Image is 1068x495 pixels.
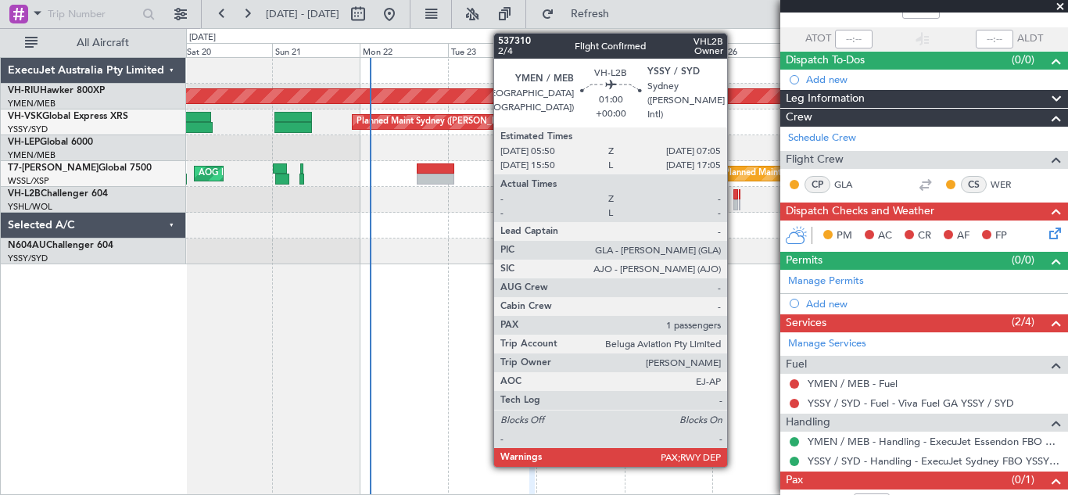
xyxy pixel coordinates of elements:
[1012,472,1034,488] span: (0/1)
[8,175,49,187] a: WSSL/XSP
[48,2,138,26] input: Trip Number
[918,228,931,244] span: CR
[788,274,864,289] a: Manage Permits
[8,112,128,121] a: VH-VSKGlobal Express XRS
[17,30,170,56] button: All Aircraft
[786,472,803,490] span: Pax
[786,414,830,432] span: Handling
[837,228,852,244] span: PM
[8,189,41,199] span: VH-L2B
[1012,314,1034,330] span: (2/4)
[1017,31,1043,47] span: ALDT
[534,2,628,27] button: Refresh
[8,163,99,173] span: T7-[PERSON_NAME]
[41,38,165,48] span: All Aircraft
[808,377,898,390] a: YMEN / MEB - Fuel
[808,435,1060,448] a: YMEN / MEB - Handling - ExecuJet Essendon FBO YMEN / MEB
[805,31,831,47] span: ATOT
[806,297,1060,310] div: Add new
[878,228,892,244] span: AC
[8,163,152,173] a: T7-[PERSON_NAME]Global 7500
[8,149,56,161] a: YMEN/MEB
[8,201,52,213] a: YSHL/WOL
[189,31,216,45] div: [DATE]
[957,228,969,244] span: AF
[184,43,272,57] div: Sat 20
[360,43,448,57] div: Mon 22
[995,228,1007,244] span: FP
[625,43,713,57] div: Thu 25
[788,336,866,352] a: Manage Services
[536,43,625,57] div: Wed 24
[266,7,339,21] span: [DATE] - [DATE]
[786,109,812,127] span: Crew
[788,131,856,146] a: Schedule Crew
[199,162,371,185] div: AOG Maint [GEOGRAPHIC_DATA] (Seletar)
[786,52,865,70] span: Dispatch To-Dos
[786,151,844,169] span: Flight Crew
[8,124,48,135] a: YSSY/SYD
[8,112,42,121] span: VH-VSK
[8,241,46,250] span: N604AU
[808,396,1014,410] a: YSSY / SYD - Fuel - Viva Fuel GA YSSY / SYD
[808,454,1060,468] a: YSSY / SYD - Handling - ExecuJet Sydney FBO YSSY / SYD
[1012,252,1034,268] span: (0/0)
[991,178,1026,192] a: WER
[448,43,536,57] div: Tue 23
[961,176,987,193] div: CS
[724,162,908,185] div: Planned Maint [GEOGRAPHIC_DATA] (Seletar)
[8,189,108,199] a: VH-L2BChallenger 604
[786,203,934,221] span: Dispatch Checks and Weather
[8,86,105,95] a: VH-RIUHawker 800XP
[834,178,869,192] a: GLA
[8,98,56,109] a: YMEN/MEB
[1012,52,1034,68] span: (0/0)
[712,43,801,57] div: Fri 26
[786,252,823,270] span: Permits
[8,138,40,147] span: VH-LEP
[8,138,93,147] a: VH-LEPGlobal 6000
[8,253,48,264] a: YSSY/SYD
[272,43,360,57] div: Sun 21
[8,86,40,95] span: VH-RIU
[786,356,807,374] span: Fuel
[357,110,538,134] div: Planned Maint Sydney ([PERSON_NAME] Intl)
[786,90,865,108] span: Leg Information
[557,9,623,20] span: Refresh
[805,176,830,193] div: CP
[786,314,826,332] span: Services
[8,241,113,250] a: N604AUChallenger 604
[806,73,1060,86] div: Add new
[835,30,873,48] input: --:--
